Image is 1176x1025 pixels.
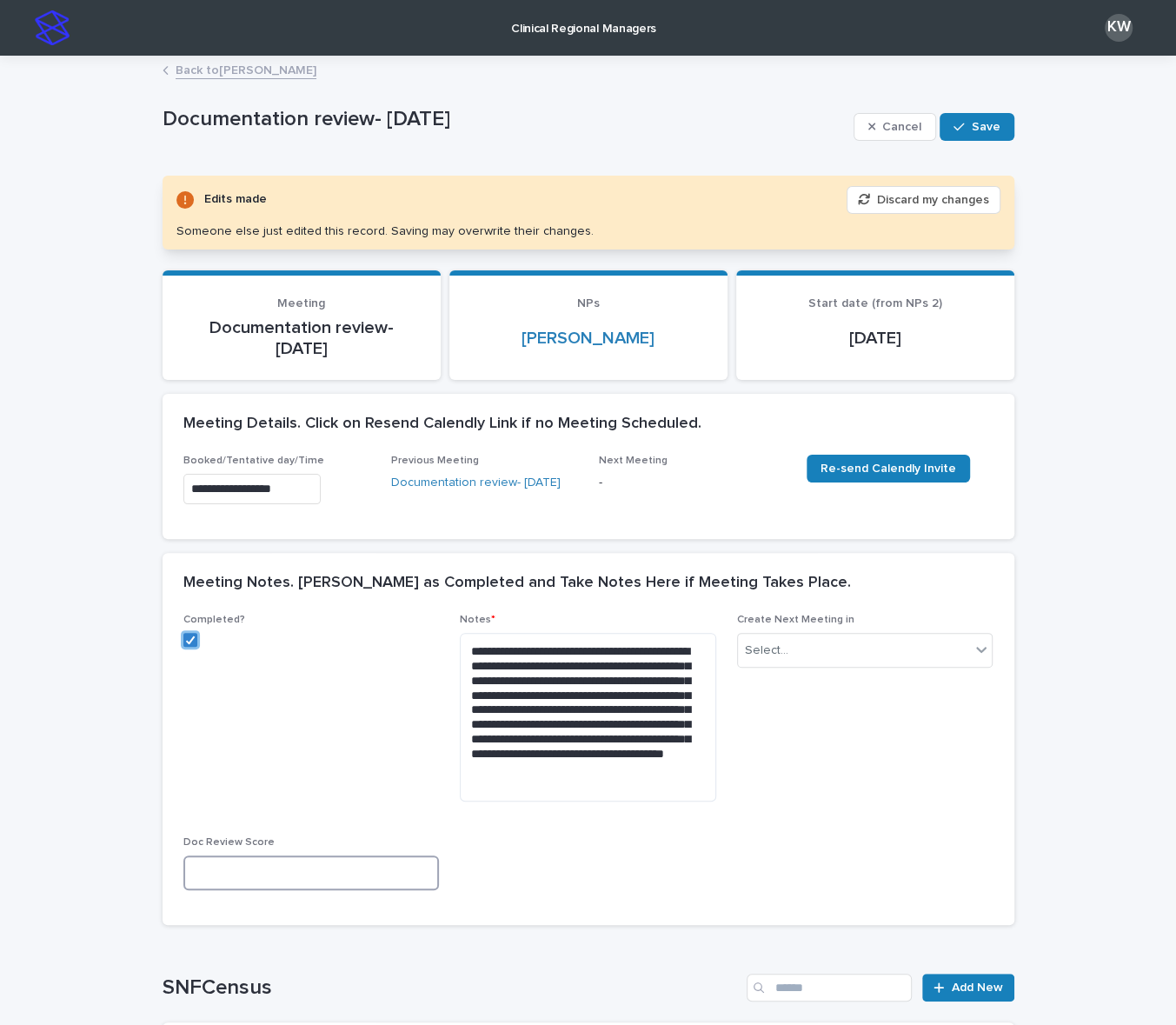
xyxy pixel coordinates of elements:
p: [DATE] [757,328,993,349]
span: NPs [577,297,600,309]
span: Create Next Meeting in [737,615,854,625]
h2: Meeting Details. Click on Resend Calendly Link if no Meeting Scheduled. [183,415,701,434]
span: Booked/Tentative day/Time [183,456,324,466]
span: Previous Meeting [391,456,479,466]
div: KW [1105,14,1133,42]
span: Notes [460,615,495,625]
span: Doc Review Score [183,837,275,848]
span: Cancel [882,121,921,133]
div: Edits made [204,189,267,210]
p: - [599,474,786,492]
span: Next Meeting [599,456,668,466]
img: stacker-logo-s-only.png [35,10,70,45]
a: [PERSON_NAME] [522,328,654,349]
a: Add New [922,974,1013,1002]
a: Documentation review- [DATE] [391,474,561,492]
h1: SNFCensus [163,975,741,1001]
span: Start date (from NPs 2) [808,297,942,309]
span: Re-send Calendly Invite [821,463,956,475]
span: Completed? [183,615,245,625]
p: Documentation review- [DATE] [163,107,847,132]
div: Select... [745,642,788,660]
div: Someone else just edited this record. Saving may overwrite their changes. [176,224,594,239]
span: Add New [952,982,1003,994]
button: Save [940,113,1013,141]
button: Discard my changes [847,186,1000,214]
button: Cancel [854,113,937,141]
p: Documentation review- [DATE] [183,317,420,359]
span: Meeting [277,297,325,309]
h2: Meeting Notes. [PERSON_NAME] as Completed and Take Notes Here if Meeting Takes Place. [183,574,851,593]
input: Search [747,974,912,1002]
span: Save [972,121,1000,133]
a: Back to[PERSON_NAME] [176,59,316,79]
a: Re-send Calendly Invite [807,455,970,483]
